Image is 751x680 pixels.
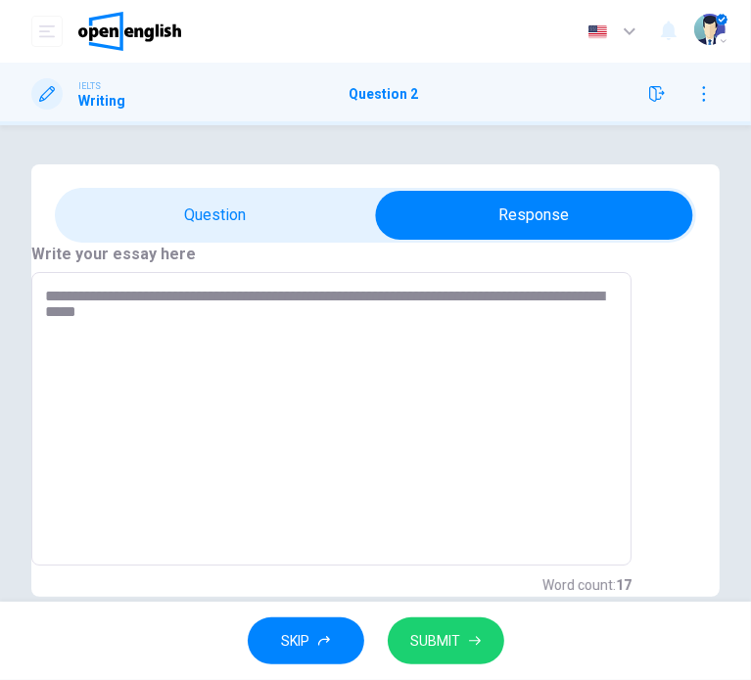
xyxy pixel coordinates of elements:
span: SUBMIT [411,629,461,654]
img: en [586,24,610,39]
img: Profile picture [694,14,726,45]
button: SKIP [248,617,364,665]
button: open mobile menu [31,16,63,47]
h6: Word count : [542,573,632,597]
button: SUBMIT [388,617,504,665]
h1: Writing [78,93,125,109]
span: IELTS [78,79,101,93]
h1: Question 2 [349,86,418,102]
h6: Write your essay here [31,243,632,266]
span: SKIP [282,629,310,654]
img: OpenEnglish logo [78,12,181,51]
strong: 17 [616,577,632,593]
